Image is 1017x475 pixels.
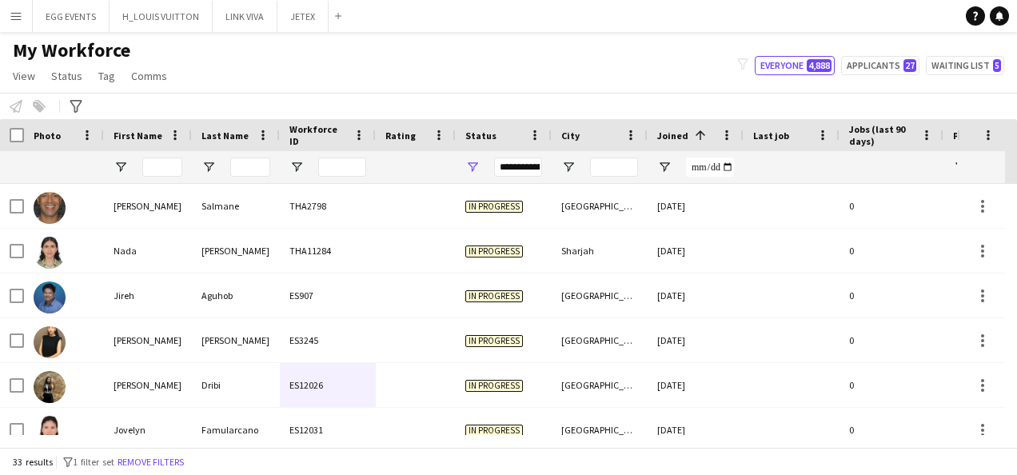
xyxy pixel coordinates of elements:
[104,363,192,407] div: [PERSON_NAME]
[280,363,376,407] div: ES12026
[465,290,523,302] span: In progress
[648,363,744,407] div: [DATE]
[104,229,192,273] div: Nada
[289,123,347,147] span: Workforce ID
[34,371,66,403] img: Yousra Dribi
[552,363,648,407] div: [GEOGRAPHIC_DATA]
[840,229,943,273] div: 0
[953,130,985,142] span: Profile
[657,160,672,174] button: Open Filter Menu
[45,66,89,86] a: Status
[926,56,1004,75] button: Waiting list5
[465,425,523,437] span: In progress
[34,281,66,313] img: Jireh Aguhob
[230,158,270,177] input: Last Name Filter Input
[465,245,523,257] span: In progress
[51,69,82,83] span: Status
[110,1,213,32] button: H_LOUIS VUITTON
[280,408,376,452] div: ES12031
[114,453,187,471] button: Remove filters
[34,192,66,224] img: Mohamed Salmane
[953,160,967,174] button: Open Filter Menu
[648,184,744,228] div: [DATE]
[840,318,943,362] div: 0
[648,273,744,317] div: [DATE]
[552,184,648,228] div: [GEOGRAPHIC_DATA]
[13,38,130,62] span: My Workforce
[841,56,919,75] button: Applicants27
[6,66,42,86] a: View
[73,456,114,468] span: 1 filter set
[34,416,66,448] img: Jovelyn Famularcano
[213,1,277,32] button: LINK VIVA
[552,318,648,362] div: [GEOGRAPHIC_DATA]
[192,273,280,317] div: Aguhob
[104,408,192,452] div: Jovelyn
[201,130,249,142] span: Last Name
[98,69,115,83] span: Tag
[34,237,66,269] img: Nada Nader
[840,408,943,452] div: 0
[34,326,66,358] img: Maira Shahbaz
[590,158,638,177] input: City Filter Input
[125,66,173,86] a: Comms
[807,59,832,72] span: 4,888
[686,158,734,177] input: Joined Filter Input
[465,160,480,174] button: Open Filter Menu
[561,160,576,174] button: Open Filter Menu
[318,158,366,177] input: Workforce ID Filter Input
[465,380,523,392] span: In progress
[289,160,304,174] button: Open Filter Menu
[280,273,376,317] div: ES907
[192,184,280,228] div: Salmane
[131,69,167,83] span: Comms
[192,408,280,452] div: Famularcano
[92,66,122,86] a: Tag
[903,59,916,72] span: 27
[277,1,329,32] button: JETEX
[114,130,162,142] span: First Name
[840,363,943,407] div: 0
[192,363,280,407] div: Dribi
[552,229,648,273] div: Sharjah
[849,123,915,147] span: Jobs (last 90 days)
[840,273,943,317] div: 0
[280,184,376,228] div: THA2798
[104,184,192,228] div: [PERSON_NAME]
[192,318,280,362] div: [PERSON_NAME]
[465,335,523,347] span: In progress
[13,69,35,83] span: View
[280,318,376,362] div: ES3245
[552,408,648,452] div: [GEOGRAPHIC_DATA]
[192,229,280,273] div: [PERSON_NAME]
[104,273,192,317] div: Jireh
[753,130,789,142] span: Last job
[465,201,523,213] span: In progress
[561,130,580,142] span: City
[280,229,376,273] div: THA11284
[648,229,744,273] div: [DATE]
[657,130,688,142] span: Joined
[104,318,192,362] div: [PERSON_NAME]
[648,408,744,452] div: [DATE]
[34,130,61,142] span: Photo
[114,160,128,174] button: Open Filter Menu
[66,97,86,116] app-action-btn: Advanced filters
[755,56,835,75] button: Everyone4,888
[993,59,1001,72] span: 5
[385,130,416,142] span: Rating
[648,318,744,362] div: [DATE]
[201,160,216,174] button: Open Filter Menu
[552,273,648,317] div: [GEOGRAPHIC_DATA]
[840,184,943,228] div: 0
[142,158,182,177] input: First Name Filter Input
[33,1,110,32] button: EGG EVENTS
[465,130,497,142] span: Status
